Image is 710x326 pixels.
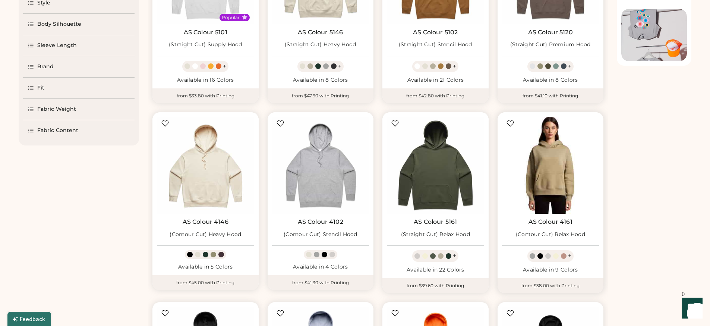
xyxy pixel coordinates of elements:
div: from $33.80 with Printing [152,88,259,103]
div: + [453,252,456,260]
div: + [338,62,341,70]
div: from $42.80 with Printing [382,88,489,103]
div: (Straight Cut) Premium Hood [510,41,591,48]
div: Available in 9 Colors [502,266,599,274]
div: Fit [37,84,44,92]
div: Available in 8 Colors [272,76,369,84]
div: (Contour Cut) Relax Hood [516,231,585,238]
div: Available in 21 Colors [387,76,484,84]
div: (Contour Cut) Stencil Hood [284,231,357,238]
div: from $41.30 with Printing [268,275,374,290]
img: Image of Lisa Congdon Eye Print on T-Shirt and Hat [621,9,687,62]
a: AS Colour 5101 [184,29,227,36]
img: AS Colour 5161 (Straight Cut) Relax Hood [387,117,484,214]
div: + [568,252,571,260]
div: Sleeve Length [37,42,77,49]
div: + [453,62,456,70]
div: Available in 8 Colors [502,76,599,84]
div: Available in 5 Colors [157,263,254,271]
div: from $47.90 with Printing [268,88,374,103]
div: Available in 4 Colors [272,263,369,271]
div: (Straight Cut) Supply Hood [169,41,242,48]
a: AS Colour 4146 [183,218,228,226]
div: Body Silhouette [37,21,82,28]
a: AS Colour 5146 [298,29,343,36]
a: AS Colour 5120 [528,29,573,36]
img: AS Colour 4146 (Contour Cut) Heavy Hood [157,117,254,214]
div: (Contour Cut) Heavy Hood [170,231,241,238]
div: from $41.10 with Printing [498,88,604,103]
a: AS Colour 4102 [298,218,343,226]
div: Available in 22 Colors [387,266,484,274]
div: Fabric Content [37,127,78,134]
div: from $45.00 with Printing [152,275,259,290]
a: AS Colour 4161 [528,218,572,226]
a: AS Colour 5161 [414,218,457,226]
div: + [568,62,571,70]
div: (Straight Cut) Heavy Hood [285,41,356,48]
div: from $38.00 with Printing [498,278,604,293]
div: (Straight Cut) Stencil Hood [399,41,472,48]
button: Popular Style [242,15,247,20]
iframe: Front Chat [675,292,707,325]
div: (Straight Cut) Relax Hood [401,231,470,238]
div: Brand [37,63,54,70]
div: Popular [222,15,240,21]
div: Fabric Weight [37,106,76,113]
div: from $39.60 with Printing [382,278,489,293]
div: + [223,62,226,70]
div: Available in 16 Colors [157,76,254,84]
img: AS Colour 4102 (Contour Cut) Stencil Hood [272,117,369,214]
a: AS Colour 5102 [413,29,458,36]
img: AS Colour 4161 (Contour Cut) Relax Hood [502,117,599,214]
